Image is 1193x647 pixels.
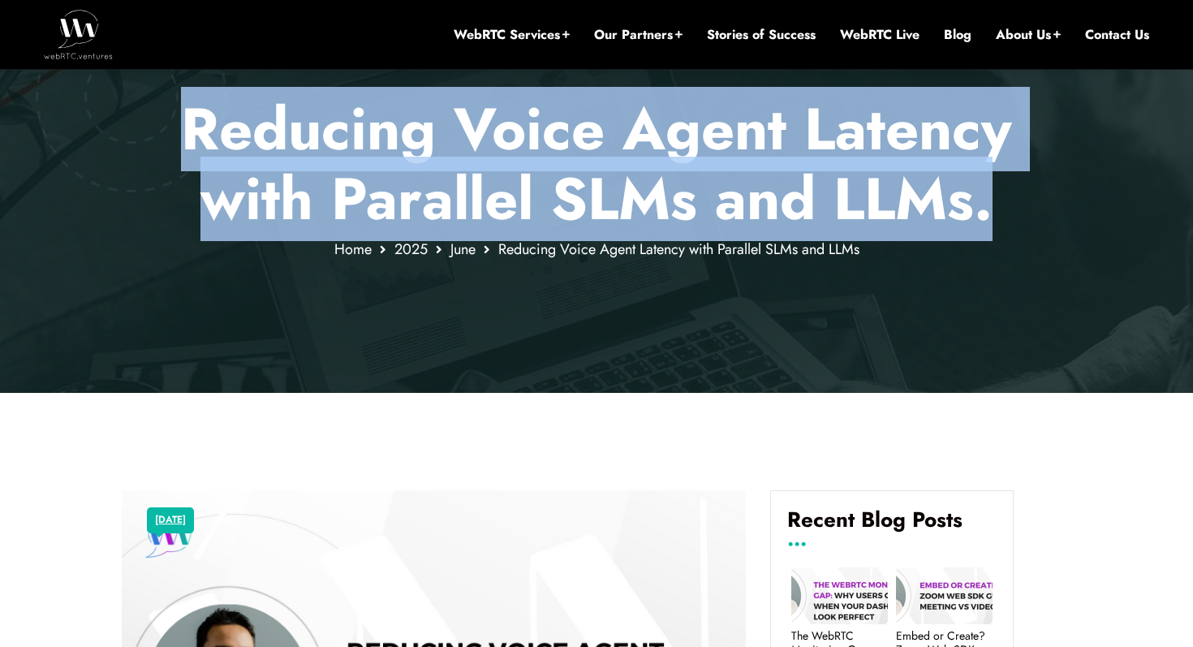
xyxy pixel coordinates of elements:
a: [DATE] [155,510,186,531]
h4: Recent Blog Posts [787,507,997,545]
a: 2025 [394,239,428,260]
a: About Us [996,26,1061,44]
img: WebRTC.ventures [44,10,113,58]
p: Reducing Voice Agent Latency with Parallel SLMs and LLMs [122,94,1072,235]
a: Home [334,239,372,260]
span: Reducing Voice Agent Latency with Parallel SLMs and LLMs [498,239,859,260]
a: Blog [944,26,971,44]
a: Our Partners [594,26,683,44]
a: Contact Us [1085,26,1149,44]
a: WebRTC Live [840,26,920,44]
a: Stories of Success [707,26,816,44]
a: WebRTC Services [454,26,570,44]
a: June [450,239,476,260]
span: . [974,157,993,241]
